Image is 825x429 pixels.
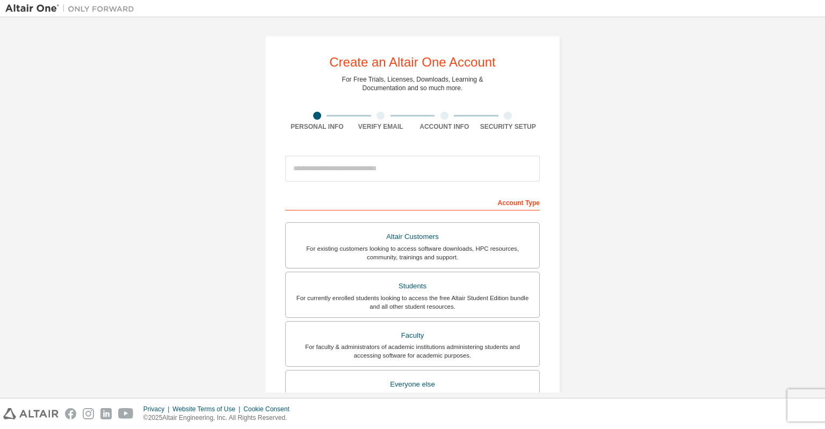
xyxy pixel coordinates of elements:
div: Faculty [292,328,533,343]
img: altair_logo.svg [3,408,59,419]
div: Privacy [143,405,172,413]
div: Cookie Consent [243,405,295,413]
div: Verify Email [349,122,413,131]
div: Personal Info [285,122,349,131]
div: Students [292,279,533,294]
p: © 2025 Altair Engineering, Inc. All Rights Reserved. [143,413,296,423]
img: youtube.svg [118,408,134,419]
div: Security Setup [476,122,540,131]
div: For faculty & administrators of academic institutions administering students and accessing softwa... [292,343,533,360]
div: For currently enrolled students looking to access the free Altair Student Edition bundle and all ... [292,294,533,311]
img: facebook.svg [65,408,76,419]
img: linkedin.svg [100,408,112,419]
img: instagram.svg [83,408,94,419]
div: For existing customers looking to access software downloads, HPC resources, community, trainings ... [292,244,533,261]
img: Altair One [5,3,140,14]
div: Everyone else [292,377,533,392]
div: Altair Customers [292,229,533,244]
div: Website Terms of Use [172,405,243,413]
div: Account Type [285,193,540,210]
div: For Free Trials, Licenses, Downloads, Learning & Documentation and so much more. [342,75,483,92]
div: Create an Altair One Account [329,56,496,69]
div: For individuals, businesses and everyone else looking to try Altair software and explore our prod... [292,392,533,409]
div: Account Info [412,122,476,131]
